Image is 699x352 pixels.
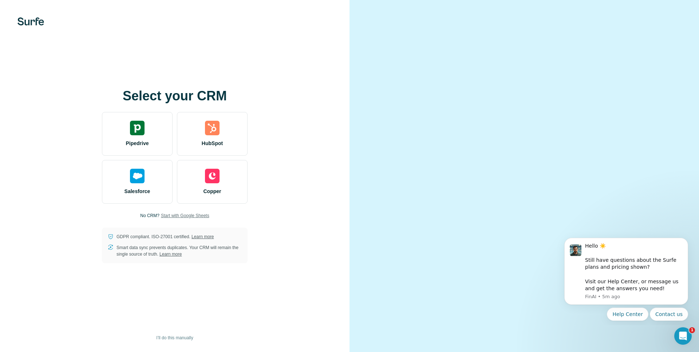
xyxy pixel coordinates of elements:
p: No CRM? [140,212,159,219]
button: I’ll do this manually [151,332,198,343]
span: Copper [204,188,221,195]
p: Smart data sync prevents duplicates. Your CRM will remain the single source of truth. [116,244,242,257]
span: Salesforce [125,188,150,195]
img: salesforce's logo [130,169,145,183]
img: Surfe's logo [17,17,44,25]
button: Start with Google Sheets [161,212,209,219]
a: Learn more [159,252,182,257]
span: 1 [689,327,695,333]
iframe: Intercom notifications message [553,231,699,325]
p: GDPR compliant. ISO-27001 certified. [116,233,214,240]
iframe: Intercom live chat [674,327,692,345]
img: pipedrive's logo [130,121,145,135]
span: Pipedrive [126,140,149,147]
h1: Select your CRM [102,89,248,103]
img: copper's logo [205,169,220,183]
span: I’ll do this manually [156,335,193,341]
span: HubSpot [202,140,223,147]
a: Learn more [191,234,214,239]
img: hubspot's logo [205,121,220,135]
